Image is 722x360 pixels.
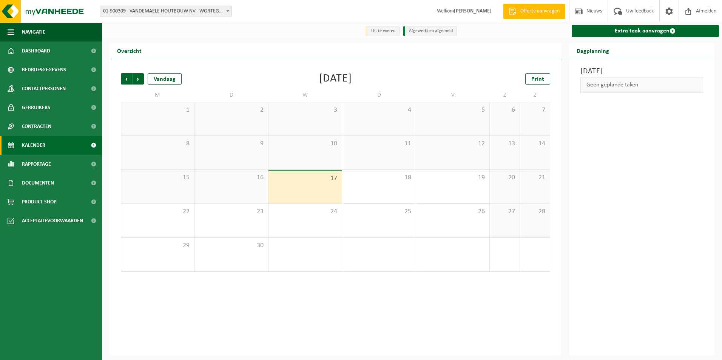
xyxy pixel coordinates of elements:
span: Product Shop [22,192,56,211]
span: Navigatie [22,23,45,42]
a: Extra taak aanvragen [572,25,719,37]
li: Afgewerkt en afgemeld [403,26,457,36]
span: 30 [198,242,264,250]
span: Rapportage [22,155,51,174]
span: 14 [524,140,546,148]
span: Bedrijfsgegevens [22,60,66,79]
div: [DATE] [319,73,352,85]
span: 19 [420,174,486,182]
span: 5 [420,106,486,114]
span: 8 [125,140,190,148]
span: Vorige [121,73,132,85]
span: Acceptatievoorwaarden [22,211,83,230]
span: 1 [125,106,190,114]
td: V [416,88,490,102]
span: 6 [494,106,516,114]
td: Z [520,88,550,102]
span: 01-900309 - VANDEMAELE HOUTBOUW NV - WORTEGEM-PETEGEM [100,6,232,17]
span: 17 [272,174,338,183]
span: 3 [272,106,338,114]
span: 9 [198,140,264,148]
a: Print [525,73,550,85]
h2: Dagplanning [569,43,617,58]
span: 01-900309 - VANDEMAELE HOUTBOUW NV - WORTEGEM-PETEGEM [100,6,231,17]
span: Contracten [22,117,51,136]
td: M [121,88,194,102]
li: Uit te voeren [366,26,400,36]
h2: Overzicht [110,43,149,58]
span: 2 [198,106,264,114]
span: 11 [346,140,412,148]
span: 29 [125,242,190,250]
span: Kalender [22,136,45,155]
td: Z [490,88,520,102]
span: 23 [198,208,264,216]
span: Dashboard [22,42,50,60]
span: 20 [494,174,516,182]
span: 13 [494,140,516,148]
span: 26 [420,208,486,216]
span: 27 [494,208,516,216]
strong: [PERSON_NAME] [454,8,492,14]
h3: [DATE] [580,66,703,77]
span: 12 [420,140,486,148]
span: 15 [125,174,190,182]
span: Gebruikers [22,98,50,117]
td: D [194,88,268,102]
div: Geen geplande taken [580,77,703,93]
a: Offerte aanvragen [503,4,565,19]
td: D [342,88,416,102]
div: Vandaag [148,73,182,85]
span: 18 [346,174,412,182]
span: Documenten [22,174,54,192]
span: 10 [272,140,338,148]
span: Contactpersonen [22,79,66,98]
span: 4 [346,106,412,114]
span: Offerte aanvragen [518,8,562,15]
span: 22 [125,208,190,216]
span: 25 [346,208,412,216]
span: 28 [524,208,546,216]
span: 7 [524,106,546,114]
span: 24 [272,208,338,216]
span: 16 [198,174,264,182]
span: 21 [524,174,546,182]
span: Print [531,76,544,82]
td: W [268,88,342,102]
span: Volgende [133,73,144,85]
